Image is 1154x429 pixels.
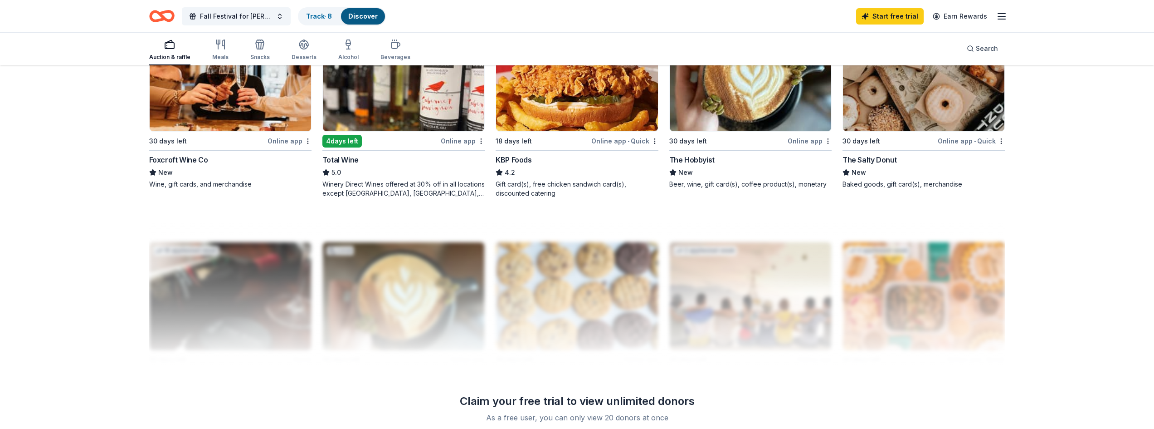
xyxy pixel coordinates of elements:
button: Search [959,39,1005,58]
a: Image for The Salty Donut2 applieslast week30 days leftOnline app•QuickThe Salty DonutNewBaked go... [842,23,1005,189]
img: Image for Total Wine [323,23,484,131]
div: KBP Foods [496,154,531,165]
a: Earn Rewards [927,8,993,25]
button: Beverages [380,35,410,65]
div: Online app [441,135,485,147]
button: Auction & raffle [149,35,190,65]
div: Wine, gift cards, and merchandise [149,180,312,189]
div: Winery Direct Wines offered at 30% off in all locations except [GEOGRAPHIC_DATA], [GEOGRAPHIC_DAT... [322,180,485,198]
div: The Hobbyist [669,154,715,165]
span: 4.2 [505,167,515,178]
img: Image for Foxcroft Wine Co [150,23,311,131]
a: Home [149,5,175,27]
span: New [678,167,693,178]
button: Snacks [250,35,270,65]
div: The Salty Donut [842,154,897,165]
img: Image for The Salty Donut [843,23,1004,131]
a: Image for Total WineTop rated5 applieslast week4days leftOnline appTotal Wine5.0Winery Direct Win... [322,23,485,198]
span: • [974,138,976,145]
div: 4 days left [322,135,362,148]
div: Online app Quick [938,135,1005,147]
div: 18 days left [496,136,532,147]
div: Alcohol [338,54,359,61]
span: Search [976,43,998,54]
div: Total Wine [322,154,359,165]
div: Auction & raffle [149,54,190,61]
span: • [628,138,629,145]
div: Beer, wine, gift card(s), coffee product(s), monetary [669,180,832,189]
div: Baked goods, gift card(s), merchandise [842,180,1005,189]
div: Gift card(s), free chicken sandwich card(s), discounted catering [496,180,658,198]
div: 30 days left [669,136,707,147]
span: Fall Festival for [PERSON_NAME] House [PERSON_NAME] [200,11,273,22]
a: Track· 8 [306,12,332,20]
button: Alcohol [338,35,359,65]
div: Claim your free trial to view unlimited donors [447,394,708,409]
button: Track· 8Discover [298,7,386,25]
span: New [852,167,866,178]
span: New [158,167,173,178]
div: Desserts [292,54,316,61]
div: Online app [268,135,312,147]
div: 30 days left [842,136,880,147]
div: Online app [788,135,832,147]
a: Image for The HobbyistLocal30 days leftOnline appThe HobbyistNewBeer, wine, gift card(s), coffee ... [669,23,832,189]
div: As a free user, you can only view 20 donors at once [458,412,697,423]
a: Start free trial [856,8,924,25]
div: Foxcroft Wine Co [149,154,208,165]
img: Image for The Hobbyist [670,23,831,131]
button: Desserts [292,35,316,65]
div: Beverages [380,54,410,61]
div: Online app Quick [591,135,658,147]
div: Snacks [250,54,270,61]
button: Meals [212,35,229,65]
a: Discover [348,12,378,20]
a: Image for Foxcroft Wine CoLocal30 days leftOnline appFoxcroft Wine CoNewWine, gift cards, and mer... [149,23,312,189]
span: 5.0 [331,167,341,178]
div: 30 days left [149,136,187,147]
a: Image for KBP Foods8 applieslast week18 days leftOnline app•QuickKBP Foods4.2Gift card(s), free c... [496,23,658,198]
button: Fall Festival for [PERSON_NAME] House [PERSON_NAME] [182,7,291,25]
div: Meals [212,54,229,61]
img: Image for KBP Foods [496,23,657,131]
